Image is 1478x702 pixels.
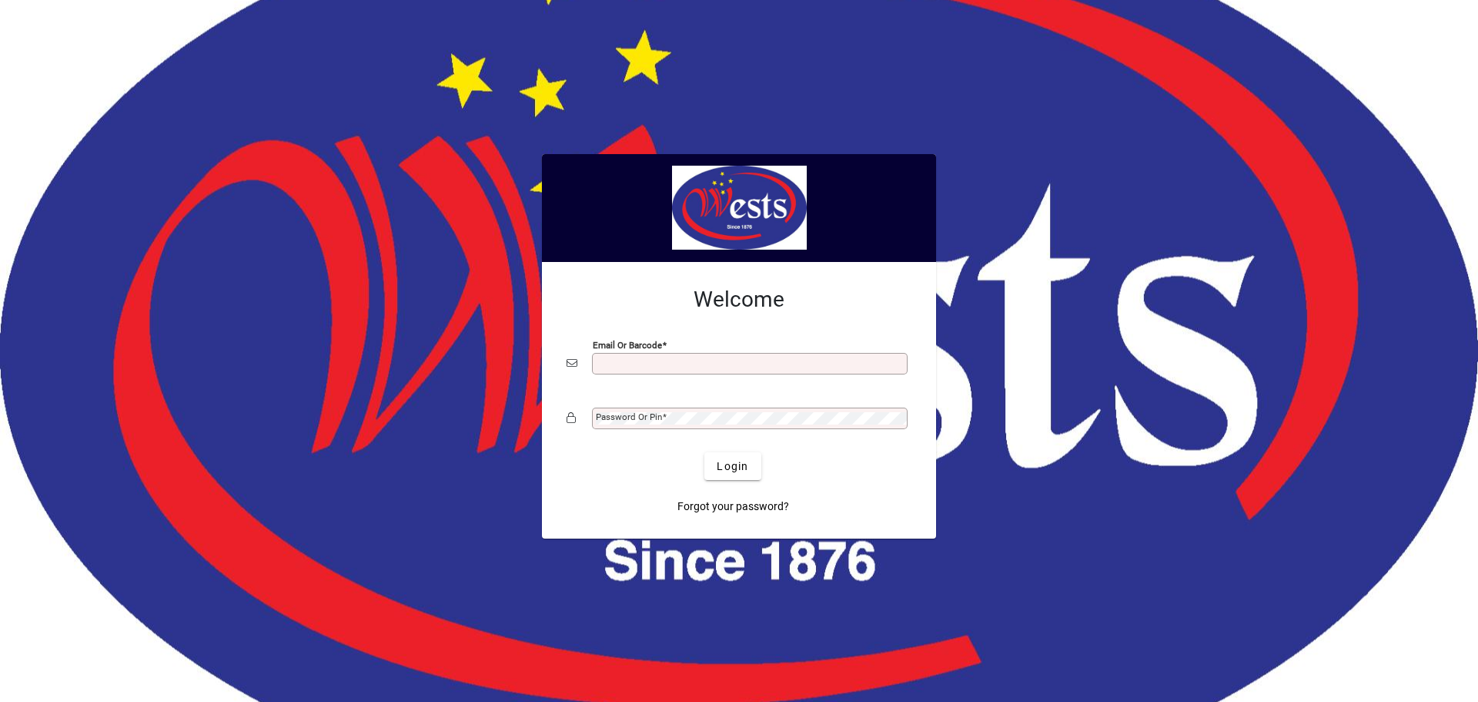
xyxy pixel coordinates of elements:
span: Login [717,458,748,475]
a: Forgot your password? [671,492,795,520]
h2: Welcome [567,287,911,313]
button: Login [704,452,761,480]
mat-label: Password or Pin [596,411,662,422]
mat-label: Email or Barcode [593,340,662,351]
span: Forgot your password? [677,499,789,515]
